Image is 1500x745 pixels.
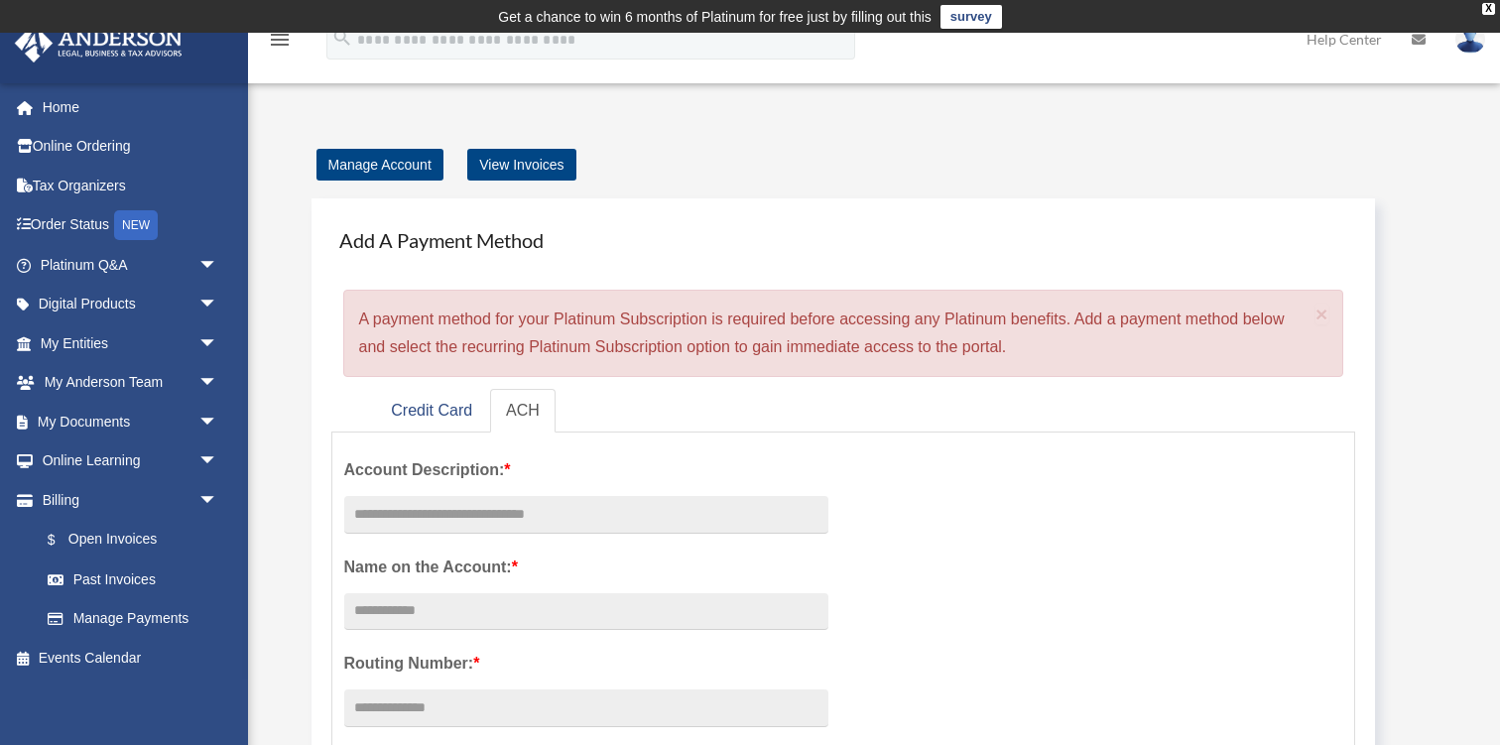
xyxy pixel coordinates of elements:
a: menu [268,35,292,52]
i: search [331,27,353,49]
a: survey [940,5,1002,29]
h4: Add A Payment Method [331,218,1356,262]
a: My Entitiesarrow_drop_down [14,323,248,363]
a: My Anderson Teamarrow_drop_down [14,363,248,403]
div: A payment method for your Platinum Subscription is required before accessing any Platinum benefit... [343,290,1344,377]
span: arrow_drop_down [198,363,238,404]
a: Tax Organizers [14,166,248,205]
a: $Open Invoices [28,520,248,560]
span: arrow_drop_down [198,480,238,521]
a: Past Invoices [28,559,248,599]
a: Platinum Q&Aarrow_drop_down [14,245,248,285]
a: My Documentsarrow_drop_down [14,402,248,441]
a: Manage Account [316,149,443,181]
a: Credit Card [375,389,488,434]
a: Home [14,87,248,127]
a: Billingarrow_drop_down [14,480,248,520]
a: Online Ordering [14,127,248,167]
a: View Invoices [467,149,575,181]
span: arrow_drop_down [198,245,238,286]
img: Anderson Advisors Platinum Portal [9,24,188,62]
i: menu [268,28,292,52]
span: $ [59,528,68,553]
div: close [1482,3,1495,15]
span: arrow_drop_down [198,285,238,325]
a: Digital Productsarrow_drop_down [14,285,248,324]
a: ACH [490,389,556,434]
a: Order StatusNEW [14,205,248,246]
a: Events Calendar [14,638,248,678]
button: Close [1315,304,1328,324]
img: User Pic [1455,25,1485,54]
a: Manage Payments [28,599,238,639]
span: arrow_drop_down [198,323,238,364]
div: Get a chance to win 6 months of Platinum for free just by filling out this [498,5,932,29]
label: Account Description: [344,456,828,484]
a: Online Learningarrow_drop_down [14,441,248,481]
span: arrow_drop_down [198,402,238,442]
div: NEW [114,210,158,240]
span: arrow_drop_down [198,441,238,482]
label: Routing Number: [344,650,828,678]
span: × [1315,303,1328,325]
label: Name on the Account: [344,554,828,581]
